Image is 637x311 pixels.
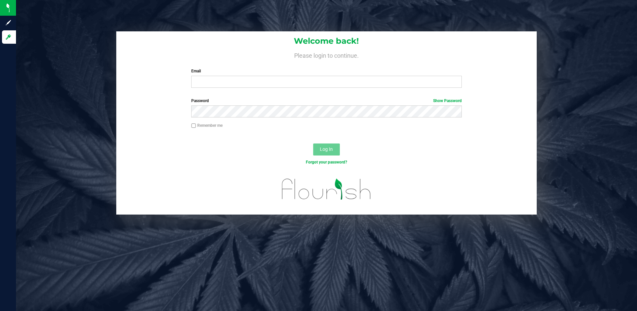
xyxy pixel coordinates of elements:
[191,68,462,74] label: Email
[274,172,379,206] img: flourish_logo.svg
[5,19,12,26] inline-svg: Sign up
[191,122,223,128] label: Remember me
[320,146,333,152] span: Log In
[306,160,347,165] a: Forgot your password?
[116,37,537,45] h1: Welcome back!
[116,51,537,59] h4: Please login to continue.
[433,98,462,103] a: Show Password
[191,98,209,103] span: Password
[5,34,12,40] inline-svg: Log in
[191,123,196,128] input: Remember me
[313,143,340,155] button: Log In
